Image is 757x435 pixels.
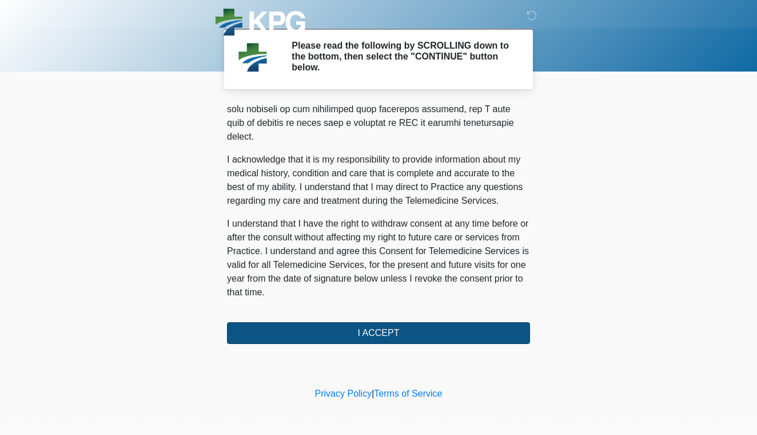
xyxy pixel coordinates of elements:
[372,389,374,398] a: |
[227,153,530,208] p: I acknowledge that it is my responsibility to provide information about my medical history, condi...
[292,40,513,73] h2: Please read the following by SCROLLING down to the bottom, then select the "CONTINUE" button below.
[227,322,530,344] button: I ACCEPT
[374,389,442,398] a: Terms of Service
[216,9,305,39] img: KPG Healthcare Logo
[315,389,372,398] a: Privacy Policy
[236,40,270,74] img: Agent Avatar
[227,217,530,299] p: I understand that I have the right to withdraw consent at any time before or after the consult wi...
